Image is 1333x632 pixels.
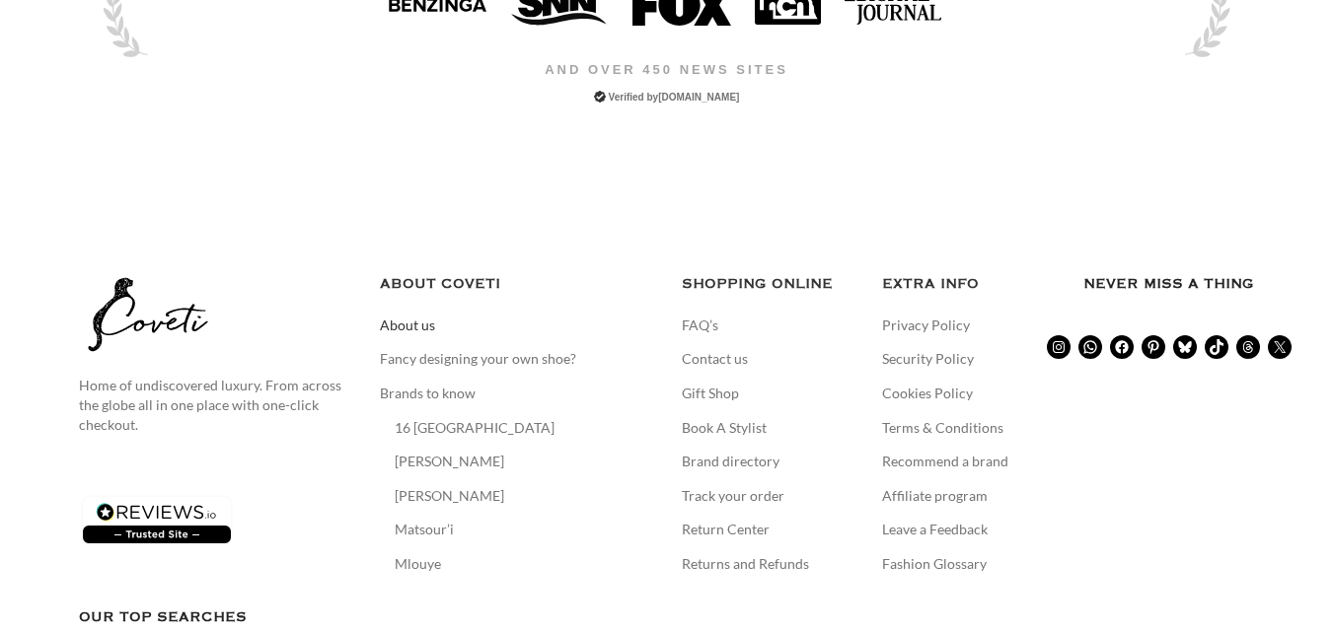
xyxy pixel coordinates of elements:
a: Affiliate program [882,486,990,506]
a: Returns and Refunds [682,554,811,574]
h3: Our Top Searches [79,606,351,628]
p: Home of undiscovered luxury. From across the globe all in one place with one-click checkout. [79,376,351,434]
a: Fashion Glossary [882,554,989,574]
a: Privacy Policy [882,316,972,335]
a: Return Center [682,520,772,539]
h5: SHOPPING ONLINE [682,273,853,295]
a: Security Policy [882,349,976,369]
h3: Never miss a thing [1083,273,1255,295]
a: Fancy designing your own shoe? [380,349,578,369]
a: Terms & Conditions [882,418,1005,438]
a: Book A Stylist [682,418,769,438]
a: [DOMAIN_NAME] [658,92,739,103]
img: reviews-trust-logo-2.png [79,493,235,547]
a: About us [380,316,437,335]
h5: EXTRA INFO [882,273,1054,295]
a: [PERSON_NAME] [395,486,506,506]
a: Brands to know [380,384,478,403]
img: coveti-black-logo_ueqiqk.png [79,273,217,356]
a: Cookies Policy [882,384,975,403]
a: Track your order [682,486,786,506]
img: public [594,91,606,103]
a: FAQ’s [682,316,720,335]
a: Matsour’i [395,520,456,539]
h5: ABOUT COVETI [380,273,652,295]
a: Leave a Feedback [882,520,990,539]
a: Mlouye [395,554,443,574]
a: Recommend a brand [882,452,1010,471]
span: AND OVER 450 NEWS SITES [84,62,1250,79]
a: [PERSON_NAME] [395,452,506,471]
a: Gift Shop [682,384,741,403]
a: 16 [GEOGRAPHIC_DATA] [395,418,556,438]
span: Verified by [609,91,740,104]
a: Brand directory [682,452,781,471]
a: Contact us [682,349,750,369]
